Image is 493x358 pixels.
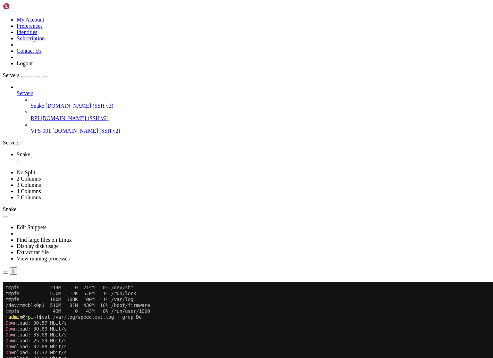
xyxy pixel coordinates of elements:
[45,103,114,109] span: [DOMAIN_NAME] (SSH v2)
[52,128,120,134] span: [DOMAIN_NAME] (SSH v2)
[3,139,479,144] x-row: wnload: 20.15 Mbit/s
[3,304,6,310] div: (0, 51)
[3,115,479,121] x-row: wnload: 26.28 Mbit/s
[3,140,490,146] div: Servers
[3,263,479,268] x-row: wnload: 19.40 Mbit/s
[3,103,479,109] x-row: wnload: 22.38 Mbit/s
[17,158,490,164] div: 
[17,188,41,194] a: 4 Columns
[3,251,8,256] span: Do
[3,144,8,150] span: Do
[3,91,8,97] span: Do
[3,286,479,292] x-row: Connection to [DOMAIN_NAME] closed.
[3,180,479,186] x-row: wnload: 23.36 Mbit/s
[3,139,8,144] span: Do
[3,144,479,150] x-row: wnload: 17.38 Mbit/s
[3,133,479,139] x-row: wnload: 18.05 Mbit/s
[3,38,8,44] span: Do
[17,23,43,29] a: Preferences
[31,109,490,122] li: RPI [DOMAIN_NAME] (SSH v2)
[17,35,45,41] a: Subscription
[3,68,479,74] x-row: wnload: 37.32 Mbit/s
[3,245,479,251] x-row: wnload: 19.20 Mbit/s
[31,122,490,134] li: VPS-001 [DOMAIN_NAME] (SSH v2)
[3,174,479,180] x-row: wnload: 24.08 Mbit/s
[31,274,33,280] span: ~
[3,80,8,85] span: Do
[3,3,479,9] x-row: tmpfs 214M 0 214M 0% /dev/shm
[3,206,16,212] span: Snake
[3,9,479,15] x-row: tmpfs 5.0M 12K 5.0M 1% /run/lock
[3,156,8,162] span: Do
[3,56,479,62] x-row: wnload: 25.54 Mbit/s
[3,127,8,132] span: Do
[17,243,59,249] a: Display disk usage
[3,62,479,68] x-row: wnload: 32.88 Mbit/s
[3,156,479,162] x-row: wnload: 23.01 Mbit/s
[3,298,479,304] x-row: logout
[3,26,479,32] x-row: tmpfs 43M 0 43M 0% /run/user/1000
[17,48,42,54] a: Contact Us
[3,50,479,56] x-row: wnload: 33.68 Mbit/s
[17,256,70,261] a: View running processes
[3,15,479,20] x-row: tmpfs 100M 308K 100M 1% /var/log
[3,263,8,268] span: Do
[19,292,22,298] span: @
[3,192,8,197] span: Do
[3,32,6,38] span: [
[31,128,490,134] a: VPS-001 [DOMAIN_NAME] (SSH v2)
[3,85,8,91] span: Do
[31,103,490,109] a: Snake [DOMAIN_NAME] (SSH v2)
[31,97,490,109] li: Snake [DOMAIN_NAME] (SSH v2)
[3,127,479,133] x-row: wnload: 18.16 Mbit/s
[17,182,41,188] a: 3 Columns
[3,44,8,50] span: Do
[31,103,44,109] span: Snake
[3,50,8,56] span: Do
[3,20,479,26] x-row: /dev/mmcblk0p1 510M 81M 430M 16% /boot/firmware
[3,280,479,286] x-row: logout
[3,292,6,298] span: [
[3,150,8,156] span: Do
[3,85,479,91] x-row: wnload: 30.16 Mbit/s
[31,115,39,121] span: RPI
[3,221,479,227] x-row: wnload: 26.57 Mbit/s
[3,268,8,274] span: Do
[3,150,479,156] x-row: wnload: 25.01 Mbit/s
[3,209,8,215] span: Do
[3,168,8,174] span: Do
[6,32,19,38] span: admin
[3,233,479,239] x-row: wnload: 16.98 Mbit/s
[3,121,479,127] x-row: wnload: 24.06 Mbit/s
[22,292,36,298] span: snake
[17,17,44,23] a: My Account
[3,274,6,280] span: [
[3,133,8,138] span: Do
[3,38,479,44] x-row: wnload: 30.57 Mbit/s
[3,62,8,67] span: Do
[3,97,8,103] span: Do
[3,251,479,257] x-row: wnload: 22.08 Mbit/s
[3,103,8,109] span: Do
[3,162,479,168] x-row: wnload: 19.84 Mbit/s
[6,292,19,298] span: admin
[41,115,109,121] span: [DOMAIN_NAME] (SSH v2)
[3,257,479,263] x-row: wnload: 19.39 Mbit/s
[3,198,8,203] span: Do
[17,224,47,230] a: Edit Snippets
[17,194,41,200] a: 5 Columns
[3,239,8,244] span: Do
[3,192,479,198] x-row: wnload: 22.23 Mbit/s
[3,115,8,120] span: Do
[3,168,479,174] x-row: wnload: 21.70 Mbit/s
[22,274,31,280] span: rpi
[12,268,14,274] div: 
[17,151,30,157] span: Snake
[3,72,19,78] span: Servers
[3,80,479,85] x-row: wnload: 34.51 Mbit/s
[17,151,490,164] a: Snake
[31,128,51,134] span: VPS-001
[3,239,479,245] x-row: wnload: 20.24 Mbit/s
[3,68,8,73] span: Do
[3,74,479,80] x-row: wnload: 32.69 Mbit/s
